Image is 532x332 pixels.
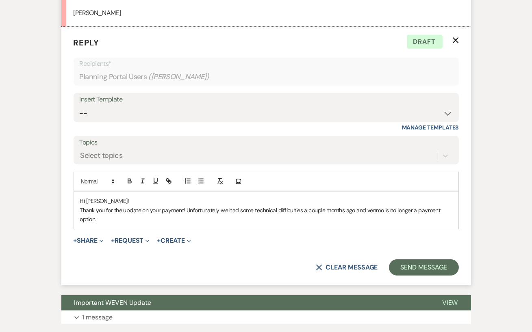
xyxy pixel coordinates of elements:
div: Insert Template [80,94,453,106]
span: Reply [74,37,100,48]
span: View [442,298,458,307]
span: Draft [407,35,443,49]
button: Create [157,237,191,244]
p: Hi [PERSON_NAME]! [80,196,452,205]
a: Manage Templates [402,124,459,131]
button: 1 message [61,310,471,324]
span: + [111,237,115,244]
p: 1 message [83,312,113,323]
button: Important WEVEN Update [61,295,429,310]
button: Clear message [316,264,378,271]
button: View [429,295,471,310]
button: Request [111,237,150,244]
p: Recipients* [80,58,453,69]
span: ( [PERSON_NAME] ) [148,71,209,82]
label: Topics [80,137,453,149]
button: Share [74,237,104,244]
span: + [74,237,77,244]
span: + [157,237,161,244]
span: Important WEVEN Update [74,298,152,307]
div: Select topics [80,151,123,162]
p: Thank you for the update on your payment! Unfortunately we had some technical difficulties a coup... [80,206,452,224]
div: Planning Portal Users [80,69,453,85]
button: Send Message [389,259,458,276]
p: [PERSON_NAME] [74,8,459,18]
